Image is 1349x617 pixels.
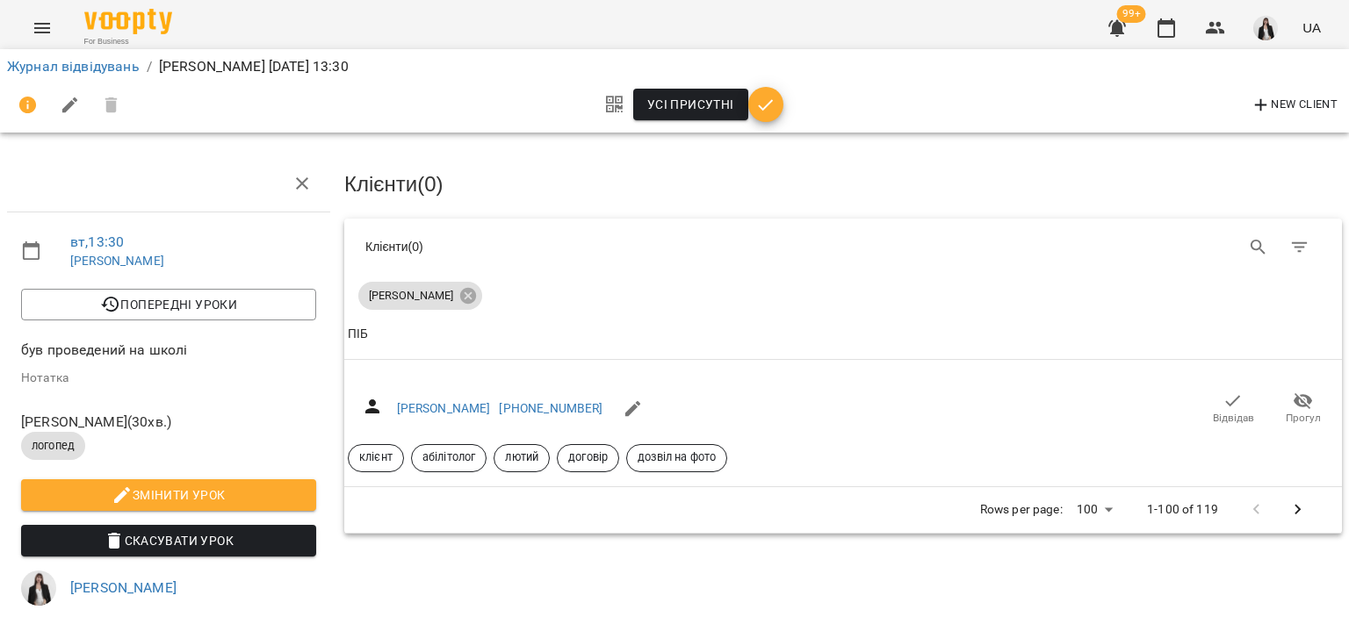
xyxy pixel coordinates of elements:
[1302,18,1321,37] span: UA
[499,401,602,415] a: [PHONE_NUMBER]
[558,449,618,465] span: договір
[344,219,1342,275] div: Table Toolbar
[647,94,734,115] span: Усі присутні
[7,56,1342,77] nav: breadcrumb
[627,449,726,465] span: дозвіл на фото
[84,9,172,34] img: Voopty Logo
[1198,384,1268,434] button: Відвідав
[21,340,316,361] p: був проведений на школі
[494,449,549,465] span: лютий
[1147,501,1218,519] p: 1-100 of 119
[21,369,316,387] p: Нотатка
[35,484,302,506] span: Змінити урок
[397,401,491,415] a: [PERSON_NAME]
[21,525,316,556] button: Скасувати Урок
[358,288,464,304] span: [PERSON_NAME]
[348,324,368,345] div: ПІБ
[21,438,85,454] span: логопед
[159,56,349,77] p: [PERSON_NAME] [DATE] 13:30
[21,7,63,49] button: Menu
[1268,384,1338,434] button: Прогул
[70,233,124,250] a: вт , 13:30
[348,324,368,345] div: Sort
[70,254,164,268] a: [PERSON_NAME]
[1070,497,1119,522] div: 100
[35,294,302,315] span: Попередні уроки
[349,449,403,465] span: клієнт
[21,479,316,511] button: Змінити урок
[348,324,1338,345] span: ПІБ
[21,570,56,606] img: 6be5f68e7f567926e92577630b8ad8eb.jpg
[35,530,302,551] span: Скасувати Урок
[1117,5,1146,23] span: 99+
[1295,11,1328,44] button: UA
[84,36,172,47] span: For Business
[358,282,482,310] div: [PERSON_NAME]
[1246,91,1342,119] button: New Client
[7,58,140,75] a: Журнал відвідувань
[1213,411,1254,426] span: Відвідав
[147,56,152,77] li: /
[70,579,177,596] a: [PERSON_NAME]
[980,501,1063,519] p: Rows per page:
[412,449,486,465] span: абілітолог
[633,89,748,120] button: Усі присутні
[1251,95,1338,116] span: New Client
[21,412,316,433] span: [PERSON_NAME] ( 30 хв. )
[21,289,316,320] button: Попередні уроки
[1286,411,1321,426] span: Прогул
[1237,226,1280,269] button: Search
[365,238,830,255] div: Клієнти ( 0 )
[1279,226,1321,269] button: Фільтр
[1277,489,1319,531] button: Next Page
[1253,16,1278,40] img: 6be5f68e7f567926e92577630b8ad8eb.jpg
[344,173,1342,196] h3: Клієнти ( 0 )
